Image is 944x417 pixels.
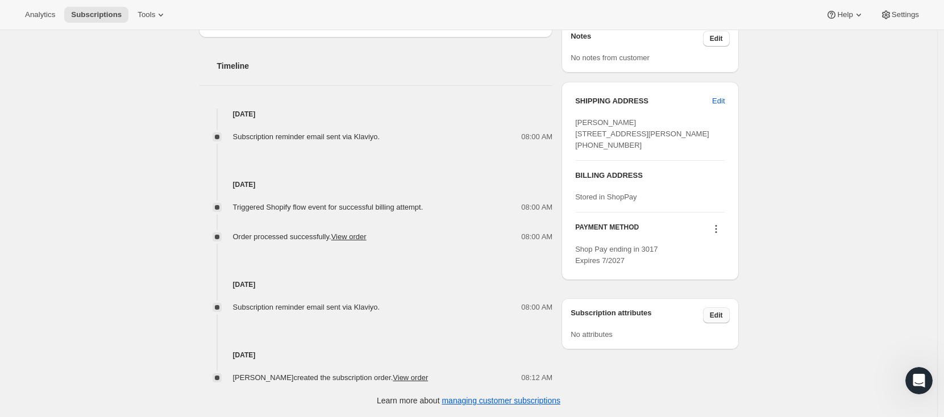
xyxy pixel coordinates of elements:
h3: PAYMENT METHOD [575,223,639,238]
span: Triggered Shopify flow event for successful billing attempt. [233,203,423,211]
span: Edit [712,95,725,107]
button: Edit [703,307,730,323]
img: Profile image for Brian [155,18,177,41]
span: Subscription reminder email sent via Klaviyo. [233,303,380,311]
h3: SHIPPING ADDRESS [575,95,712,107]
p: Learn more about [377,395,560,406]
div: Close [196,18,216,39]
div: Send us a message [23,208,190,220]
p: How can we help? [23,100,205,119]
h3: Subscription attributes [571,307,703,323]
span: Edit [710,34,723,43]
span: 08:00 AM [521,231,552,243]
button: Edit [705,92,731,110]
h4: [DATE] [199,349,553,361]
h4: [DATE] [199,279,553,290]
span: 08:12 AM [521,372,552,383]
span: Edit [710,311,723,320]
span: Tools [138,10,155,19]
iframe: Intercom live chat [905,367,933,394]
span: Shop Pay ending in 3017 Expires 7/2027 [575,245,658,265]
span: Messages [151,330,190,337]
button: Messages [114,301,227,347]
span: [PERSON_NAME] created the subscription order. [233,373,429,382]
div: Recent messageProfile image for AdrianHi there! Thanks for sending this over. I'll get it over to... [11,134,216,193]
span: Home [44,330,69,337]
span: Order processed successfully. [233,232,367,241]
button: Settings [874,7,926,23]
div: [PERSON_NAME] [51,172,117,184]
span: 08:00 AM [521,302,552,313]
img: Profile image for Adrian [23,160,46,183]
span: Help [837,10,852,19]
span: No attributes [571,330,613,339]
span: 08:00 AM [521,202,552,213]
span: [PERSON_NAME] [STREET_ADDRESS][PERSON_NAME] [PHONE_NUMBER] [575,118,709,149]
button: Edit [703,31,730,47]
div: • [DATE] [119,172,151,184]
button: Help [819,7,871,23]
a: View order [331,232,367,241]
a: managing customer subscriptions [442,396,560,405]
button: Analytics [18,7,62,23]
div: Send us a messageWe typically reply in a few minutes [11,199,216,242]
span: Analytics [25,10,55,19]
button: Tools [131,7,173,23]
div: We typically reply in a few minutes [23,220,190,232]
span: Settings [892,10,919,19]
h4: [DATE] [199,179,553,190]
span: Stored in ShopPay [575,193,637,201]
span: No notes from customer [571,53,650,62]
span: 08:00 AM [521,131,552,143]
h4: [DATE] [199,109,553,120]
span: Subscriptions [71,10,122,19]
span: Subscription reminder email sent via Klaviyo. [233,132,380,141]
a: View order [393,373,428,382]
div: Profile image for AdrianHi there! Thanks for sending this over. I'll get it over to the team.[PER... [12,151,215,193]
h2: Timeline [217,60,553,72]
h3: Notes [571,31,703,47]
span: Hi there! Thanks for sending this over. I'll get it over to the team. [51,161,310,170]
h3: BILLING ADDRESS [575,170,725,181]
div: Recent message [23,143,204,155]
p: Hi [PERSON_NAME] [23,81,205,100]
img: logo [23,22,110,39]
img: Profile image for Adrian [133,18,156,41]
button: Subscriptions [64,7,128,23]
